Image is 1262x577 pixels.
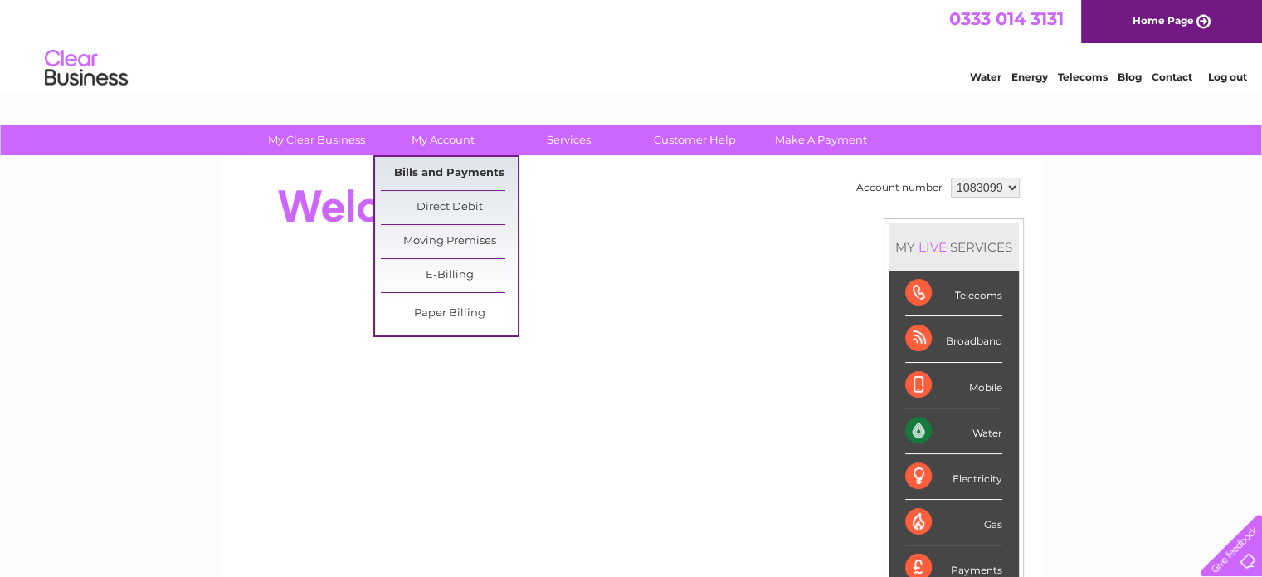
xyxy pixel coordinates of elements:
div: Mobile [905,363,1002,408]
div: Clear Business is a trading name of Verastar Limited (registered in [GEOGRAPHIC_DATA] No. 3667643... [240,9,1024,81]
div: Broadband [905,316,1002,362]
img: logo.png [44,43,129,94]
a: 0333 014 3131 [949,8,1064,29]
a: Bills and Payments [381,157,518,190]
a: My Clear Business [248,125,385,155]
a: Telecoms [1058,71,1108,83]
a: Paper Billing [381,297,518,330]
div: LIVE [915,239,950,255]
div: MY SERVICES [889,223,1019,271]
a: Energy [1011,71,1048,83]
div: Telecoms [905,271,1002,316]
a: My Account [374,125,511,155]
div: Electricity [905,454,1002,500]
a: Services [500,125,637,155]
a: Water [970,71,1001,83]
a: E-Billing [381,259,518,292]
a: Direct Debit [381,191,518,224]
div: Gas [905,500,1002,545]
div: Water [905,408,1002,454]
a: Customer Help [626,125,763,155]
a: Log out [1207,71,1246,83]
a: Contact [1152,71,1192,83]
a: Blog [1118,71,1142,83]
a: Moving Premises [381,225,518,258]
a: Make A Payment [753,125,889,155]
td: Account number [852,174,947,202]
